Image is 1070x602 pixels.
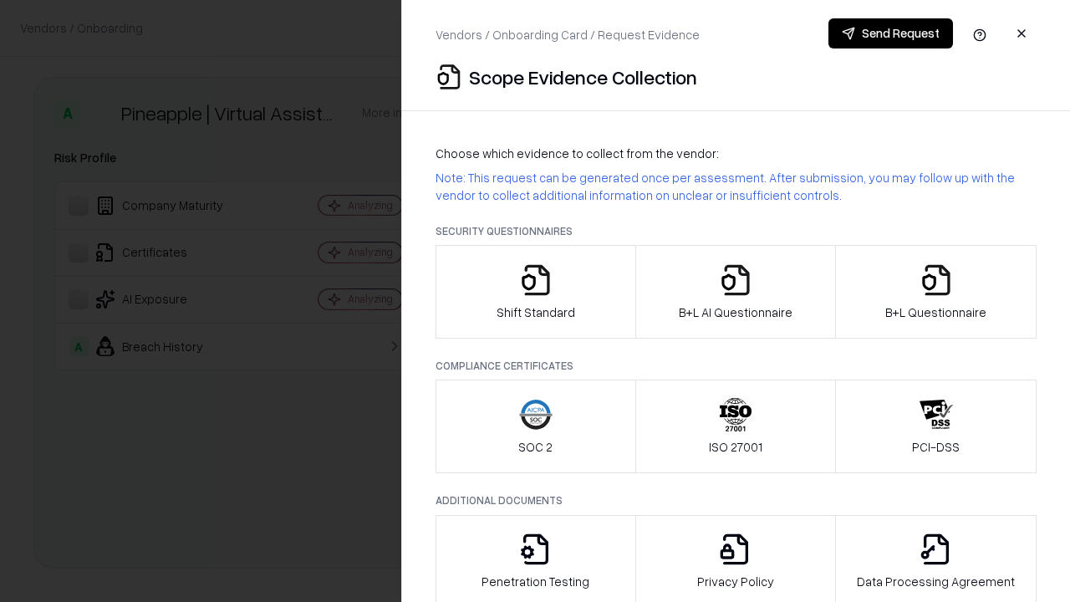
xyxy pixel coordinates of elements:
p: Shift Standard [497,304,575,321]
p: Scope Evidence Collection [469,64,697,90]
p: Security Questionnaires [436,224,1037,238]
p: Vendors / Onboarding Card / Request Evidence [436,26,700,43]
p: Note: This request can be generated once per assessment. After submission, you may follow up with... [436,169,1037,204]
p: B+L Questionnaire [885,304,986,321]
button: PCI-DSS [835,380,1037,473]
p: B+L AI Questionnaire [679,304,792,321]
p: ISO 27001 [709,438,762,456]
p: Compliance Certificates [436,359,1037,373]
p: Data Processing Agreement [857,573,1015,590]
button: ISO 27001 [635,380,837,473]
button: B+L AI Questionnaire [635,245,837,339]
button: SOC 2 [436,380,636,473]
button: Shift Standard [436,245,636,339]
p: Penetration Testing [481,573,589,590]
button: Send Request [828,18,953,48]
p: SOC 2 [518,438,553,456]
p: Privacy Policy [697,573,774,590]
p: PCI-DSS [912,438,960,456]
p: Additional Documents [436,493,1037,508]
p: Choose which evidence to collect from the vendor: [436,145,1037,162]
button: B+L Questionnaire [835,245,1037,339]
